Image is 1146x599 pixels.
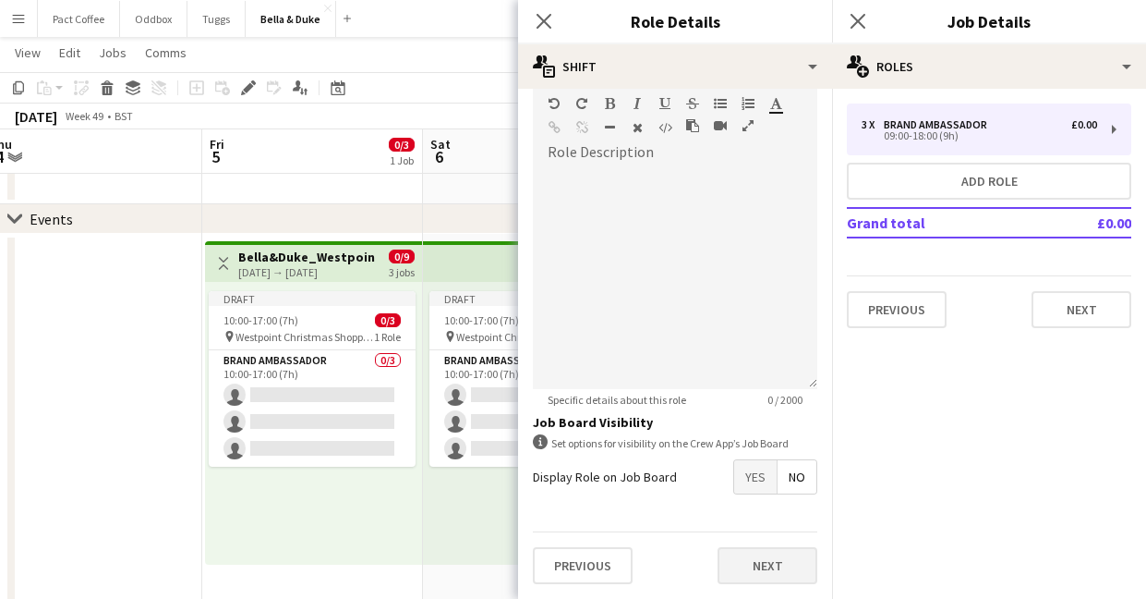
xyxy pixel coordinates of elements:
[862,131,1097,141] div: 09:00-18:00 (9h)
[91,41,134,65] a: Jobs
[533,393,701,407] span: Specific details about this role
[145,44,187,61] span: Comms
[115,109,133,123] div: BST
[518,44,832,89] div: Shift
[1043,208,1131,238] td: £0.00
[1031,291,1131,328] button: Next
[518,9,832,33] h3: Role Details
[430,136,451,153] span: Sat
[658,120,671,135] button: HTML Code
[884,118,995,131] div: Brand Ambassador
[187,1,246,37] button: Tuggs
[847,291,947,328] button: Previous
[456,330,595,344] span: Westpoint Christmas Shopping Fayre
[246,1,336,37] button: Bella & Duke
[389,250,415,263] span: 0/9
[235,330,374,344] span: Westpoint Christmas Shopping Fayre
[847,163,1131,200] button: Add role
[429,291,636,306] div: Draft
[7,41,48,65] a: View
[714,96,727,111] button: Unordered List
[38,1,120,37] button: Pact Coffee
[832,9,1146,33] h3: Job Details
[686,96,699,111] button: Strikethrough
[686,118,699,133] button: Paste as plain text
[209,291,416,306] div: Draft
[138,41,194,65] a: Comms
[209,350,416,467] app-card-role: Brand Ambassador0/310:00-17:00 (7h)
[120,1,187,37] button: Oddbox
[603,96,616,111] button: Bold
[533,469,677,485] label: Display Role on Job Board
[832,44,1146,89] div: Roles
[631,120,644,135] button: Clear Formatting
[428,146,451,167] span: 6
[778,460,816,494] span: No
[862,118,884,131] div: 3 x
[238,249,376,265] h3: Bella&Duke_Westpoint Christmas Shopping Fayre
[52,41,88,65] a: Edit
[658,96,671,111] button: Underline
[61,109,107,123] span: Week 49
[59,44,80,61] span: Edit
[429,350,636,467] app-card-role: Brand Ambassador0/310:00-17:00 (7h)
[375,313,401,327] span: 0/3
[429,291,636,467] app-job-card: Draft10:00-17:00 (7h)0/3 Westpoint Christmas Shopping Fayre1 RoleBrand Ambassador0/310:00-17:00 (7h)
[389,138,415,152] span: 0/3
[99,44,127,61] span: Jobs
[533,547,633,584] button: Previous
[238,265,376,279] div: [DATE] → [DATE]
[207,146,224,167] span: 5
[444,313,519,327] span: 10:00-17:00 (7h)
[603,120,616,135] button: Horizontal Line
[374,330,401,344] span: 1 Role
[533,414,817,431] h3: Job Board Visibility
[1071,118,1097,131] div: £0.00
[209,291,416,467] app-job-card: Draft10:00-17:00 (7h)0/3 Westpoint Christmas Shopping Fayre1 RoleBrand Ambassador0/310:00-17:00 (7h)
[389,263,415,279] div: 3 jobs
[15,107,57,126] div: [DATE]
[210,136,224,153] span: Fri
[734,460,777,494] span: Yes
[223,313,298,327] span: 10:00-17:00 (7h)
[753,393,817,407] span: 0 / 2000
[718,547,817,584] button: Next
[533,434,817,452] div: Set options for visibility on the Crew App’s Job Board
[15,44,41,61] span: View
[548,96,561,111] button: Undo
[742,118,754,133] button: Fullscreen
[714,118,727,133] button: Insert video
[847,208,1043,238] td: Grand total
[769,96,782,111] button: Text Color
[742,96,754,111] button: Ordered List
[575,96,588,111] button: Redo
[390,153,414,167] div: 1 Job
[631,96,644,111] button: Italic
[30,210,73,228] div: Events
